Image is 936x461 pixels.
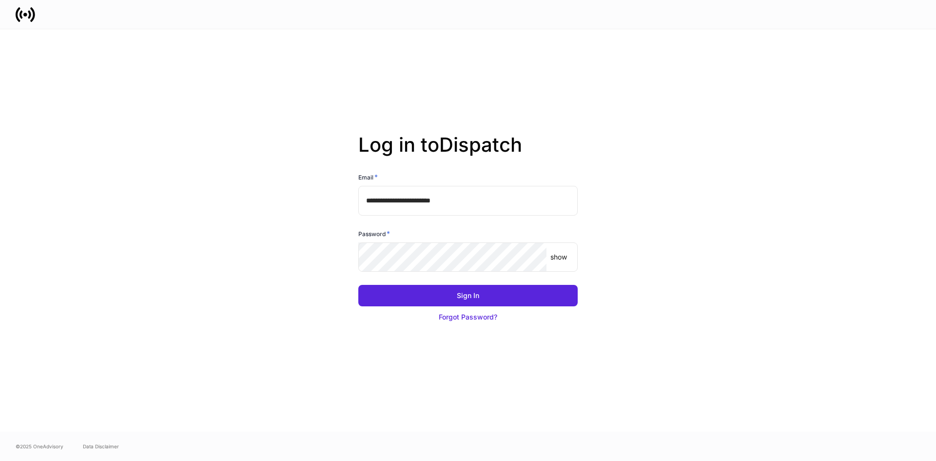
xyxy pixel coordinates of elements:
span: © 2025 OneAdvisory [16,442,63,450]
div: Sign In [457,291,479,301]
h6: Email [358,172,378,182]
button: Sign In [358,285,578,306]
h2: Log in to Dispatch [358,133,578,172]
a: Data Disclaimer [83,442,119,450]
div: Forgot Password? [439,312,497,322]
button: Forgot Password? [358,306,578,328]
h6: Password [358,229,390,239]
p: show [550,252,567,262]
